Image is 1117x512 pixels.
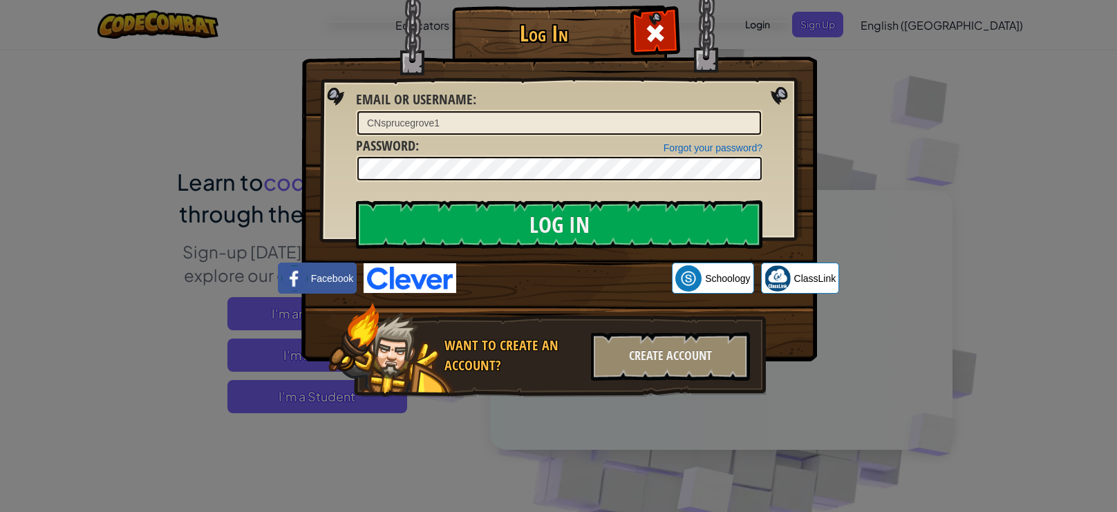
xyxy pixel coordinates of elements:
label: : [356,136,419,156]
div: Create Account [591,332,750,381]
span: Facebook [311,272,353,285]
img: facebook_small.png [281,265,308,292]
span: Email or Username [356,90,473,108]
div: Want to create an account? [444,336,583,375]
span: ClassLink [794,272,836,285]
img: clever-logo-blue.png [364,263,456,293]
label: : [356,90,476,110]
h1: Log In [456,21,632,46]
span: Password [356,136,415,155]
iframe: Sign in with Google Button [456,263,672,294]
img: schoology.png [675,265,702,292]
img: classlink-logo-small.png [764,265,791,292]
a: Forgot your password? [664,142,762,153]
input: Log In [356,200,762,249]
span: Schoology [705,272,750,285]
